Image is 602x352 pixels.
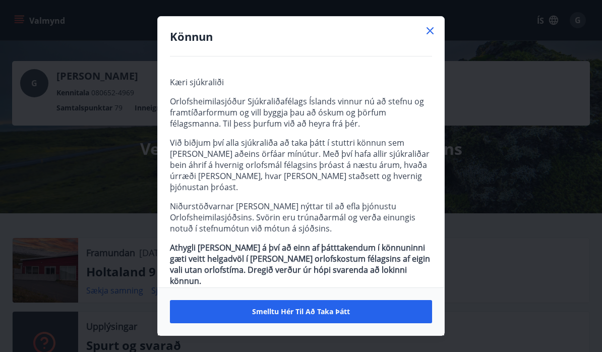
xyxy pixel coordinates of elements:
button: Smelltu hér til að taka þátt [170,300,432,323]
font: Orlofsheimilasjóður Sjúkraliðafélags Íslands vinnur nú að stefnu og framtíðarformum og vill byggj... [170,96,424,129]
font: Kæri sjúkraliði [170,77,224,88]
font: Athygli [PERSON_NAME] á því að einn af þátttakendum í könnuninni gæti veitt helgadvöl í [PERSON_N... [170,242,430,286]
font: Niðurstöðvarnar [PERSON_NAME] nýttar til að efla þjónustu Orlofsheimilasjóðsins. Svörin eru trúna... [170,201,415,234]
font: Smelltu hér til að taka þátt [252,307,350,316]
font: Könnun [170,29,213,44]
font: Við biðjum því alla sjúkraliða að taka þátt í stuttri könnun sem [PERSON_NAME] aðeins örfáar mínú... [170,137,430,193]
